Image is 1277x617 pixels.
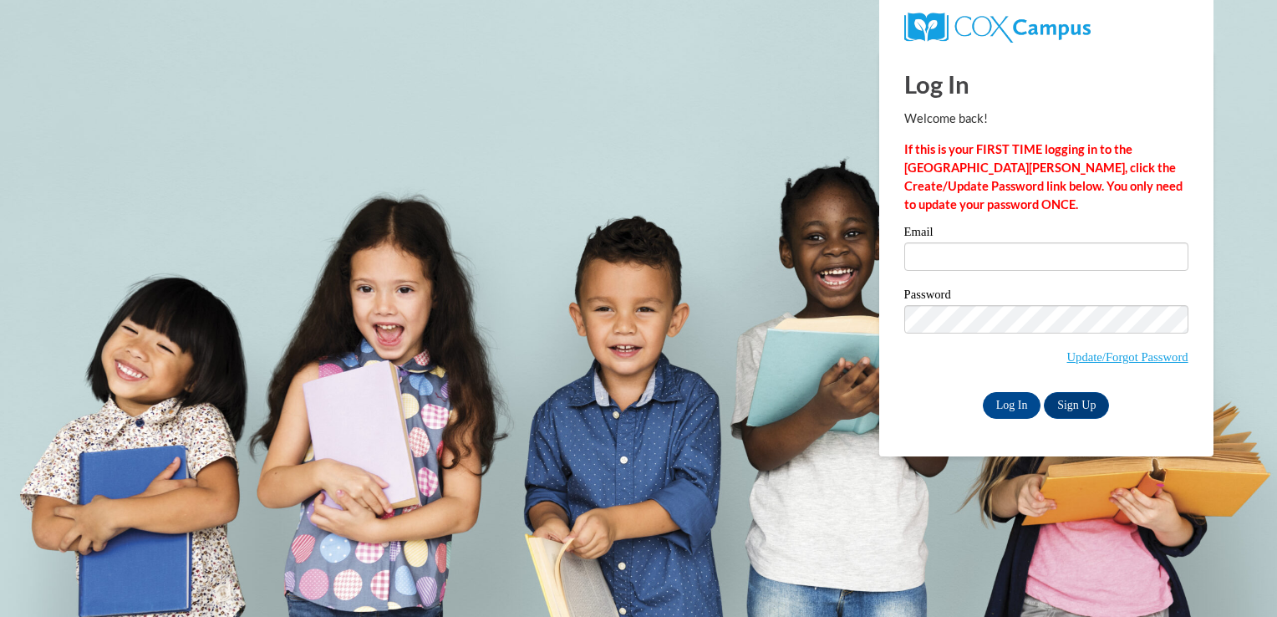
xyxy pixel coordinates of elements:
label: Password [904,288,1188,305]
input: Log In [983,392,1041,419]
h1: Log In [904,67,1188,101]
a: COX Campus [904,19,1091,33]
p: Welcome back! [904,110,1188,128]
img: COX Campus [904,13,1091,43]
strong: If this is your FIRST TIME logging in to the [GEOGRAPHIC_DATA][PERSON_NAME], click the Create/Upd... [904,142,1183,212]
a: Update/Forgot Password [1067,350,1188,364]
label: Email [904,226,1188,242]
a: Sign Up [1044,392,1109,419]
